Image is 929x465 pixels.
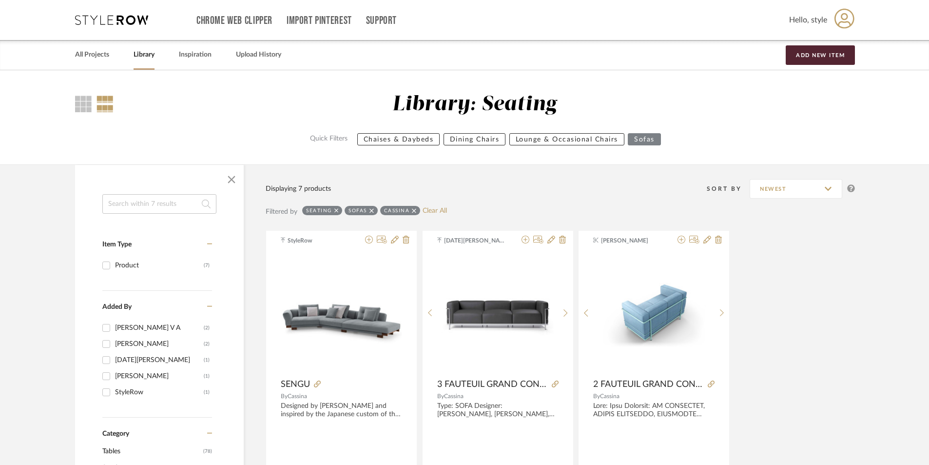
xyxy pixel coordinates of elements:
[593,379,704,390] span: 2 FAUTEUIL GRAND CONFORT, PETIT MODÈLE, DEUX PLACES
[204,336,210,352] div: (2)
[707,184,750,194] div: Sort By
[593,393,600,399] span: By
[601,236,662,245] span: [PERSON_NAME]
[115,352,204,368] div: [DATE][PERSON_NAME]
[115,368,204,384] div: [PERSON_NAME]
[281,402,402,419] div: Designed by [PERSON_NAME] and inspired by the Japanese custom of the cyclical reconstruction of t...
[437,379,548,390] span: 3 FAUTEUIL GRAND CONFORT, GRAND MODÈLE, TROIS PLACES
[281,379,310,390] span: SENGU
[204,368,210,384] div: (1)
[304,133,353,145] label: Quick Filters
[392,92,557,117] div: Library: Seating
[281,393,288,399] span: By
[593,402,715,419] div: Lore: Ipsu Dolorsit: AM CONSECTET, ADIPIS ELITSEDDO, EIUSMODTE INCIDIDU Utlaboree(d): 77.2" Magn ...
[134,48,155,61] a: Library
[288,236,349,245] span: StyleRow
[102,430,129,438] span: Category
[281,279,402,347] img: SENGU
[357,133,440,145] button: Chaises & Daybeds
[789,14,827,26] span: Hello, style
[444,236,505,245] span: [DATE][PERSON_NAME]
[203,444,212,459] span: (78)
[204,384,210,400] div: (1)
[102,241,132,248] span: Item Type
[423,207,447,215] a: Clear All
[115,320,204,336] div: [PERSON_NAME] V A
[509,133,624,145] button: Lounge & Occasional Chairs
[628,133,661,145] button: Sofas
[786,45,855,65] button: Add New Item
[444,133,506,145] button: Dining Chairs
[222,170,241,189] button: Close
[266,183,331,194] div: Displaying 7 products
[196,17,272,25] a: Chrome Web Clipper
[348,207,367,214] div: Sofas
[102,443,201,460] span: Tables
[115,336,204,352] div: [PERSON_NAME]
[204,258,210,273] div: (7)
[384,207,410,214] div: Cassina
[444,393,464,399] span: Cassina
[115,258,204,273] div: Product
[437,393,444,399] span: By
[179,48,212,61] a: Inspiration
[266,206,297,217] div: Filtered by
[287,17,352,25] a: Import Pinterest
[115,384,204,400] div: StyleRow
[102,303,132,310] span: Added By
[437,279,558,347] img: 3 FAUTEUIL GRAND CONFORT, GRAND MODÈLE, TROIS PLACES
[288,393,307,399] span: Cassina
[236,48,281,61] a: Upload History
[600,393,619,399] span: Cassina
[204,352,210,368] div: (1)
[306,207,332,214] div: Seating
[594,279,715,347] img: 2 FAUTEUIL GRAND CONFORT, PETIT MODÈLE, DEUX PLACES
[102,194,216,214] input: Search within 7 results
[366,17,397,25] a: Support
[204,320,210,336] div: (2)
[437,402,559,419] div: Type: SOFA Designer: [PERSON_NAME], [PERSON_NAME], [PERSON_NAME] Dimension(s): 237cm L x 62 cm Wx...
[75,48,109,61] a: All Projects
